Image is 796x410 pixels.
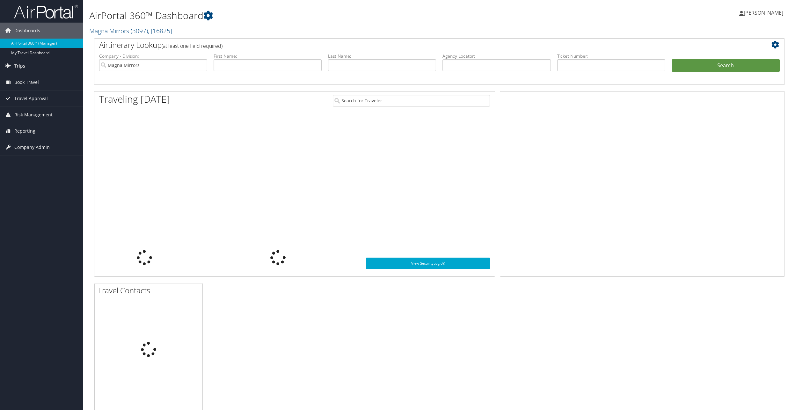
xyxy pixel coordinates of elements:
span: Reporting [14,123,35,139]
span: (at least one field required) [162,42,223,49]
span: , [ 16825 ] [148,26,172,35]
img: airportal-logo.png [14,4,78,19]
span: Trips [14,58,25,74]
span: Dashboards [14,23,40,39]
h2: Airtinerary Lookup [99,40,722,50]
h1: AirPortal 360™ Dashboard [89,9,556,22]
h2: Travel Contacts [98,285,202,296]
h1: Traveling [DATE] [99,92,170,106]
label: Last Name: [328,53,436,59]
label: First Name: [214,53,322,59]
span: Book Travel [14,74,39,90]
span: Company Admin [14,139,50,155]
label: Agency Locator: [442,53,551,59]
span: Travel Approval [14,91,48,106]
a: Magna Mirrors [89,26,172,35]
span: [PERSON_NAME] [744,9,783,16]
a: View SecurityLogic® [366,258,490,269]
label: Ticket Number: [557,53,665,59]
button: Search [672,59,780,72]
a: [PERSON_NAME] [739,3,790,22]
input: Search for Traveler [333,95,490,106]
span: ( 3097 ) [131,26,148,35]
label: Company - Division: [99,53,207,59]
span: Risk Management [14,107,53,123]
